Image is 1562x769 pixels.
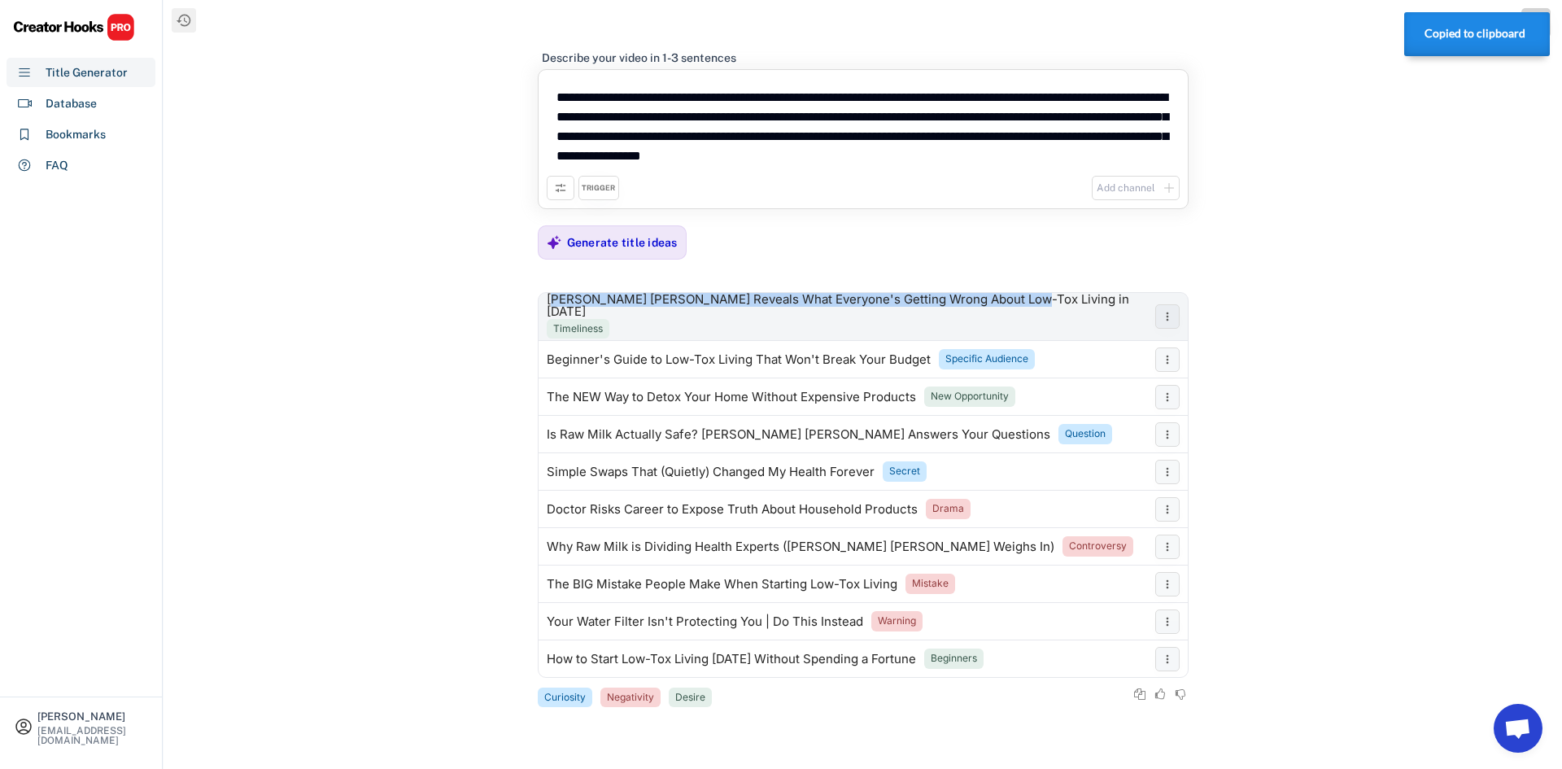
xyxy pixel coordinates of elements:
div: How to Start Low-Tox Living [DATE] Without Spending a Fortune [547,653,916,666]
img: CHPRO%20Logo.svg [13,13,135,42]
div: [PERSON_NAME] [PERSON_NAME] Reveals What Everyone's Getting Wrong About Low-Tox Living in [DATE] [547,293,1147,317]
div: Database [46,95,97,112]
div: Why Raw Milk is Dividing Health Experts ([PERSON_NAME] [PERSON_NAME] Weighs In) [547,540,1054,553]
div: Warning [878,614,916,628]
div: Negativity [607,691,654,705]
div: Add channel [1097,181,1155,195]
div: New Opportunity [931,390,1009,404]
div: Curiosity [544,691,586,705]
div: Drama [932,502,964,516]
div: TRIGGER [582,183,615,194]
div: Mistake [912,577,949,591]
div: Doctor Risks Career to Expose Truth About Household Products [547,503,918,516]
div: Question [1065,427,1106,441]
div: Title Generator [46,64,128,81]
div: Desire [675,691,705,705]
div: Simple Swaps That (Quietly) Changed My Health Forever [547,465,875,478]
div: Controversy [1069,540,1127,553]
div: Describe your video in 1-3 sentences [542,50,736,65]
div: Specific Audience [945,352,1028,366]
div: Your Water Filter Isn't Protecting You | Do This Instead [547,615,863,628]
strong: Copied to clipboard [1425,27,1525,40]
div: Beginners [931,652,977,666]
a: Open chat [1494,704,1542,753]
div: Generate title ideas [567,235,678,250]
div: Secret [889,465,920,478]
div: Timeliness [553,322,603,336]
div: The NEW Way to Detox Your Home Without Expensive Products [547,391,916,404]
div: Bookmarks [46,126,106,143]
div: Is Raw Milk Actually Safe? [PERSON_NAME] [PERSON_NAME] Answers Your Questions [547,428,1050,441]
div: The BIG Mistake People Make When Starting Low-Tox Living [547,578,897,591]
div: [EMAIL_ADDRESS][DOMAIN_NAME] [37,726,148,745]
div: [PERSON_NAME] [37,711,148,722]
div: Beginner's Guide to Low-Tox Living That Won't Break Your Budget [547,353,931,366]
div: FAQ [46,157,68,174]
